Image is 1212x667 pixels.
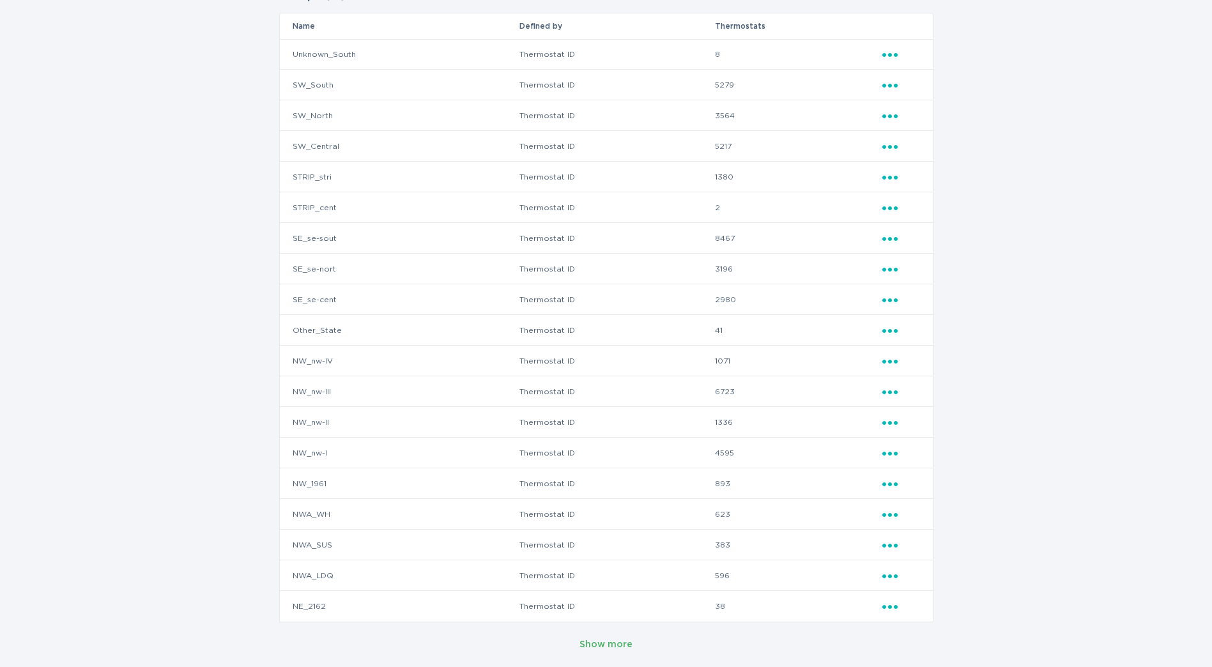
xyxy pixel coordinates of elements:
[280,499,519,530] td: NWA_WH
[882,262,920,276] div: Popover menu
[280,13,933,39] tr: Table Headers
[714,254,881,284] td: 3196
[280,100,519,131] td: SW_North
[280,468,519,499] td: NW_1961
[280,131,519,162] td: SW_Central
[280,192,519,223] td: STRIP_cent
[280,13,519,39] th: Name
[882,569,920,583] div: Popover menu
[882,477,920,491] div: Popover menu
[280,254,933,284] tr: 5e127c8598f54b4e84497bc5f4d797de
[519,39,715,70] td: Thermostat ID
[714,468,881,499] td: 893
[714,223,881,254] td: 8467
[714,131,881,162] td: 5217
[280,376,933,407] tr: a10a3d11b8294a13966746fec7405a38
[714,100,881,131] td: 3564
[280,468,933,499] tr: a294cbb416bd40e0939599ccab0ca8c6
[280,284,519,315] td: SE_se-cent
[714,13,881,39] th: Thermostats
[280,346,519,376] td: NW_nw-IV
[519,499,715,530] td: Thermostat ID
[280,560,519,591] td: NWA_LDQ
[519,530,715,560] td: Thermostat ID
[714,39,881,70] td: 8
[882,323,920,337] div: Popover menu
[280,376,519,407] td: NW_nw-III
[519,315,715,346] td: Thermostat ID
[714,530,881,560] td: 383
[519,591,715,622] td: Thermostat ID
[882,139,920,153] div: Popover menu
[280,254,519,284] td: SE_se-nort
[519,223,715,254] td: Thermostat ID
[714,376,881,407] td: 6723
[579,638,633,652] div: Show more
[714,315,881,346] td: 41
[280,315,933,346] tr: 6833e6fedf5317897832f6037a80b821788f6c2c
[882,78,920,92] div: Popover menu
[280,346,933,376] tr: 6025bd2e170644c4a24f4a15c7a7fc2e
[280,70,519,100] td: SW_South
[280,223,933,254] tr: 3a97846869b943179fa006300e5120b6
[519,13,715,39] th: Defined by
[714,591,881,622] td: 38
[519,100,715,131] td: Thermostat ID
[519,284,715,315] td: Thermostat ID
[280,438,933,468] tr: 87d11322e1184e7fa1461249aff8734b
[280,315,519,346] td: Other_State
[280,591,933,622] tr: 733b83129d07449da0cf76877737bf00
[714,192,881,223] td: 2
[519,192,715,223] td: Thermostat ID
[714,499,881,530] td: 623
[882,385,920,399] div: Popover menu
[280,131,933,162] tr: 8166bd572a494919965756f036d9f75d
[280,530,519,560] td: NWA_SUS
[882,170,920,184] div: Popover menu
[280,407,519,438] td: NW_nw-II
[280,39,519,70] td: Unknown_South
[280,100,933,131] tr: 17697101cafa4e3da78901cfb47682a5
[519,560,715,591] td: Thermostat ID
[280,284,933,315] tr: e89c96dd6eb94d64a85f28247393c61c
[519,407,715,438] td: Thermostat ID
[714,407,881,438] td: 1336
[519,131,715,162] td: Thermostat ID
[714,70,881,100] td: 5279
[714,346,881,376] td: 1071
[882,599,920,613] div: Popover menu
[714,284,881,315] td: 2980
[280,223,519,254] td: SE_se-sout
[280,192,933,223] tr: 83e9111d135e45ef848ba41248f79bb2
[882,354,920,368] div: Popover menu
[519,254,715,284] td: Thermostat ID
[519,438,715,468] td: Thermostat ID
[519,376,715,407] td: Thermostat ID
[280,70,933,100] tr: 0bf902082a0649babb3419b4d77dc07a
[882,293,920,307] div: Popover menu
[519,468,715,499] td: Thermostat ID
[280,560,933,591] tr: 9bb38a7dba5a451db57413a558d96997
[280,39,933,70] tr: 88ed61f3f99b49e7e2ba9b437c914eb0d82377d9
[280,438,519,468] td: NW_nw-I
[714,438,881,468] td: 4595
[519,162,715,192] td: Thermostat ID
[519,346,715,376] td: Thermostat ID
[280,530,933,560] tr: 930486df96544192a64a9ac7f528fc50
[882,538,920,552] div: Popover menu
[714,162,881,192] td: 1380
[579,635,633,654] button: Show more
[714,560,881,591] td: 596
[280,499,933,530] tr: 227b31b310114ee8bf416b58ef98d51b
[882,47,920,61] div: Popover menu
[280,162,933,192] tr: 79c3444b55ea476e943beefc4f6fa593
[882,109,920,123] div: Popover menu
[280,162,519,192] td: STRIP_stri
[882,201,920,215] div: Popover menu
[519,70,715,100] td: Thermostat ID
[882,415,920,429] div: Popover menu
[882,507,920,521] div: Popover menu
[280,407,933,438] tr: 7c7d43799fc64289a2512b6dfa54f390
[882,446,920,460] div: Popover menu
[280,591,519,622] td: NE_2162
